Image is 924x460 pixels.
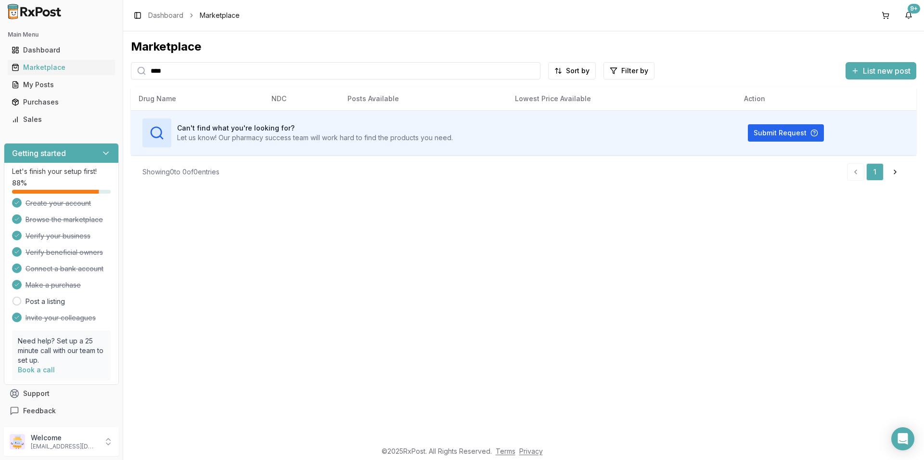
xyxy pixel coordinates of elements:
[177,133,453,143] p: Let us know! Our pharmacy success team will work hard to find the products you need.
[23,406,56,416] span: Feedback
[12,178,27,188] span: 88 %
[12,45,111,55] div: Dashboard
[131,87,264,110] th: Drug Name
[8,31,115,39] h2: Main Menu
[863,65,911,77] span: List new post
[340,87,507,110] th: Posts Available
[26,198,91,208] span: Create your account
[26,248,103,257] span: Verify beneficial owners
[4,112,119,127] button: Sales
[26,280,81,290] span: Make a purchase
[908,4,920,13] div: 9+
[507,87,736,110] th: Lowest Price Available
[885,163,905,181] a: Go to next page
[12,80,111,90] div: My Posts
[748,124,824,142] button: Submit Request
[26,313,96,323] span: Invite your colleagues
[4,77,119,92] button: My Posts
[26,231,90,241] span: Verify your business
[847,163,905,181] nav: pagination
[4,4,65,19] img: RxPost Logo
[12,167,111,176] p: Let's finish your setup first!
[8,41,115,59] a: Dashboard
[8,76,115,93] a: My Posts
[31,433,98,443] p: Welcome
[4,60,119,75] button: Marketplace
[566,66,590,76] span: Sort by
[142,167,219,177] div: Showing 0 to 0 of 0 entries
[4,402,119,420] button: Feedback
[4,94,119,110] button: Purchases
[26,297,65,306] a: Post a listing
[10,434,25,449] img: User avatar
[866,163,884,181] a: 1
[4,42,119,58] button: Dashboard
[8,93,115,111] a: Purchases
[18,336,105,365] p: Need help? Set up a 25 minute call with our team to set up.
[548,62,596,79] button: Sort by
[26,264,103,274] span: Connect a bank account
[12,115,111,124] div: Sales
[177,123,453,133] h3: Can't find what you're looking for?
[603,62,654,79] button: Filter by
[31,443,98,450] p: [EMAIL_ADDRESS][DOMAIN_NAME]
[519,447,543,455] a: Privacy
[621,66,648,76] span: Filter by
[8,59,115,76] a: Marketplace
[12,147,66,159] h3: Getting started
[891,427,914,450] div: Open Intercom Messenger
[846,62,916,79] button: List new post
[901,8,916,23] button: 9+
[4,385,119,402] button: Support
[12,63,111,72] div: Marketplace
[200,11,240,20] span: Marketplace
[12,97,111,107] div: Purchases
[8,111,115,128] a: Sales
[264,87,340,110] th: NDC
[846,67,916,77] a: List new post
[26,215,103,224] span: Browse the marketplace
[131,39,916,54] div: Marketplace
[736,87,916,110] th: Action
[496,447,515,455] a: Terms
[148,11,240,20] nav: breadcrumb
[148,11,183,20] a: Dashboard
[18,366,55,374] a: Book a call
